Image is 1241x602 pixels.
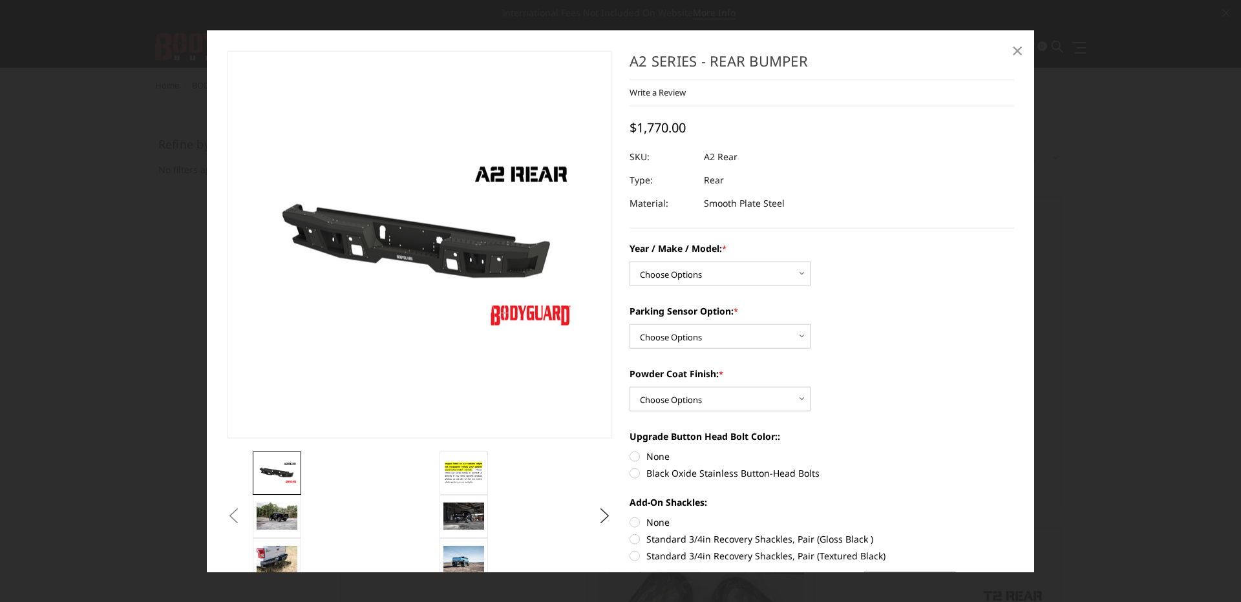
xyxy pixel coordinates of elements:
h1: A2 Series - Rear Bumper [630,50,1014,79]
img: A2 Series - Rear Bumper [443,546,484,573]
dd: Smooth Plate Steel [704,192,785,215]
img: A2 Series - Rear Bumper [257,461,297,484]
dd: A2 Rear [704,145,737,169]
label: Powder Coat Finish: [630,367,1014,380]
a: A2 Series - Rear Bumper [228,50,612,438]
span: $1,770.00 [630,119,686,136]
dd: Rear [704,169,724,192]
label: Add-On Shackles: [630,495,1014,509]
span: × [1012,36,1023,63]
img: A2 Series - Rear Bumper [257,546,297,573]
label: Black Oxide Stainless Button-Head Bolts [630,466,1014,480]
label: Standard 3/4in Recovery Shackles, Pair (Gloss Black ) [630,532,1014,546]
dt: Type: [630,169,694,192]
label: Upgrade Button Head Bolt Color:: [630,430,1014,443]
a: Write a Review [630,87,686,98]
dt: SKU: [630,145,694,169]
label: None [630,515,1014,529]
button: Next [595,506,615,526]
img: A2 Series - Rear Bumper [443,503,484,530]
img: A2 Series - Rear Bumper [443,459,484,486]
label: Year / Make / Model: [630,242,1014,255]
button: Previous [224,506,244,526]
label: Standard 3/4in Recovery Shackles, Pair (Textured Black) [630,549,1014,563]
a: Close [1007,39,1028,60]
label: None [630,450,1014,463]
dt: Material: [630,192,694,215]
label: Parking Sensor Option: [630,304,1014,318]
img: A2 Series - Rear Bumper [257,503,297,530]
